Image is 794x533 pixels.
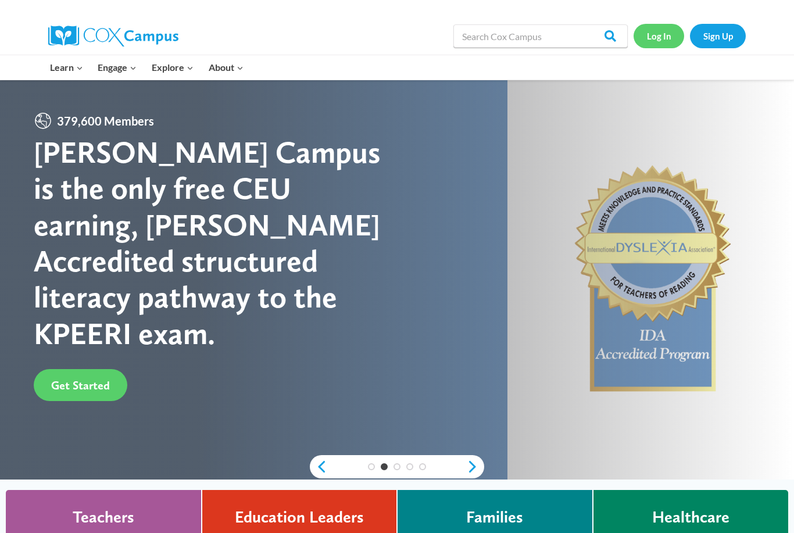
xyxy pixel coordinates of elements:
a: Sign Up [690,24,746,48]
button: Child menu of About [201,55,251,80]
div: [PERSON_NAME] Campus is the only free CEU earning, [PERSON_NAME] Accredited structured literacy p... [34,134,397,352]
button: Child menu of Learn [42,55,91,80]
a: previous [310,460,327,474]
a: 5 [419,463,426,470]
a: Log In [634,24,684,48]
h4: Teachers [73,507,134,527]
input: Search Cox Campus [453,24,628,48]
a: Get Started [34,369,127,401]
button: Child menu of Engage [91,55,145,80]
a: next [467,460,484,474]
a: 4 [406,463,413,470]
a: 3 [394,463,400,470]
h4: Healthcare [652,507,729,527]
div: content slider buttons [310,455,484,478]
img: Cox Campus [48,26,178,46]
nav: Secondary Navigation [634,24,746,48]
h4: Education Leaders [235,507,364,527]
span: Get Started [51,378,110,392]
a: 2 [381,463,388,470]
span: 379,600 Members [52,112,159,130]
button: Child menu of Explore [144,55,201,80]
h4: Families [466,507,523,527]
nav: Primary Navigation [42,55,251,80]
a: 1 [368,463,375,470]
